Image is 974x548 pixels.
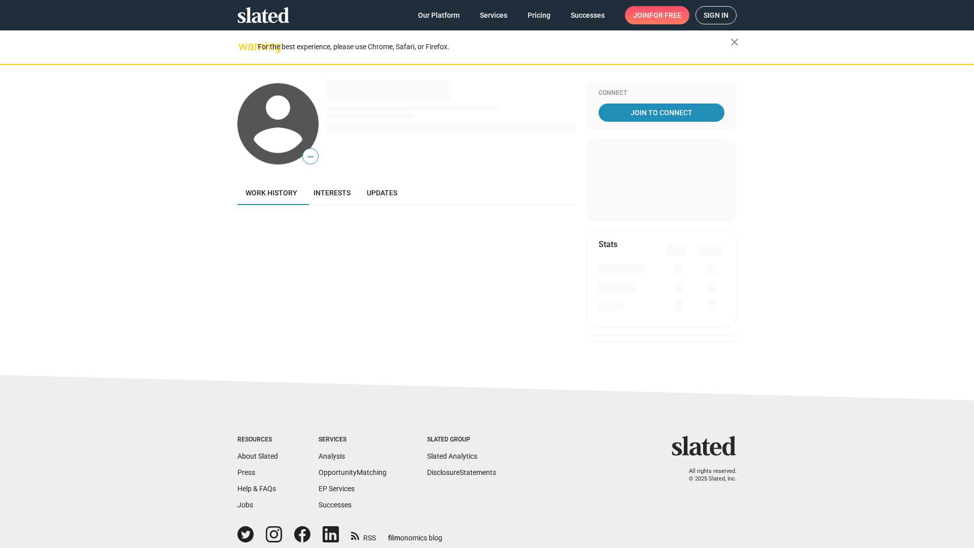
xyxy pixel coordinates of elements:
a: About Slated [237,452,278,460]
span: for free [649,6,681,24]
span: Services [480,6,507,24]
a: Joinfor free [625,6,689,24]
a: RSS [351,527,376,543]
span: Interests [314,189,351,197]
span: Updates [367,189,397,197]
mat-icon: close [728,36,741,48]
span: film [388,534,400,542]
a: Successes [319,501,352,509]
a: Our Platform [410,6,468,24]
mat-icon: warning [238,40,251,52]
a: filmonomics blog [388,525,442,543]
a: Updates [359,181,405,205]
a: Help & FAQs [237,485,276,493]
span: Work history [246,189,297,197]
div: Connect [599,89,724,97]
p: All rights reserved. © 2025 Slated, Inc. [678,468,737,483]
a: Jobs [237,501,253,509]
div: Resources [237,436,278,444]
a: Join To Connect [599,104,724,122]
mat-card-title: Stats [599,239,617,250]
a: DisclosureStatements [427,468,496,476]
a: Services [472,6,515,24]
span: Successes [571,6,605,24]
a: Work history [237,181,305,205]
a: Pricing [519,6,559,24]
span: Sign in [704,7,728,24]
a: Analysis [319,452,345,460]
a: OpportunityMatching [319,468,387,476]
div: Services [319,436,387,444]
span: Join To Connect [601,104,722,122]
a: Interests [305,181,359,205]
span: Our Platform [418,6,460,24]
a: Press [237,468,255,476]
div: For the best experience, please use Chrome, Safari, or Firefox. [258,40,730,54]
span: Pricing [528,6,550,24]
a: Slated Analytics [427,452,477,460]
a: EP Services [319,485,355,493]
div: Slated Group [427,436,496,444]
a: Successes [563,6,613,24]
span: Join [633,6,681,24]
span: — [303,150,318,163]
a: Sign in [695,6,737,24]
